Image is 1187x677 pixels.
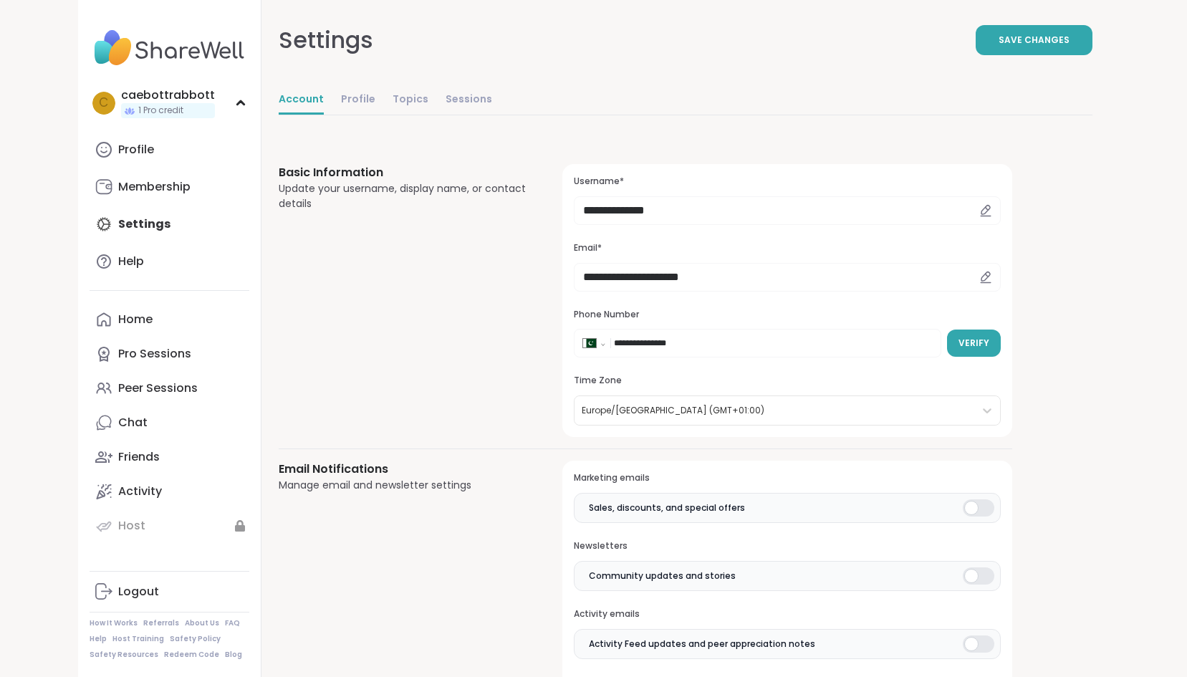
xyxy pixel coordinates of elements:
h3: Phone Number [574,309,1000,321]
a: Chat [90,405,249,440]
a: Logout [90,575,249,609]
a: Safety Resources [90,650,158,660]
a: FAQ [225,618,240,628]
a: Topics [393,86,428,115]
span: Community updates and stories [589,570,736,582]
img: ShareWell Nav Logo [90,23,249,73]
div: Settings [279,23,373,57]
a: Help [90,244,249,279]
div: Membership [118,179,191,195]
div: Friends [118,449,160,465]
div: Manage email and newsletter settings [279,478,529,493]
span: c [99,94,108,112]
a: How It Works [90,618,138,628]
span: Verify [958,337,989,350]
span: Save Changes [999,34,1070,47]
a: Friends [90,440,249,474]
a: About Us [185,618,219,628]
h3: Email* [574,242,1000,254]
div: Profile [118,142,154,158]
a: Peer Sessions [90,371,249,405]
div: Home [118,312,153,327]
div: Chat [118,415,148,431]
a: Account [279,86,324,115]
a: Profile [341,86,375,115]
h3: Email Notifications [279,461,529,478]
div: caebottrabbott [121,87,215,103]
div: Peer Sessions [118,380,198,396]
div: Update your username, display name, or contact details [279,181,529,211]
a: Blog [225,650,242,660]
a: Sessions [446,86,492,115]
a: Safety Policy [170,634,221,644]
div: Help [118,254,144,269]
h3: Activity emails [574,608,1000,620]
h3: Time Zone [574,375,1000,387]
a: Home [90,302,249,337]
h3: Newsletters [574,540,1000,552]
button: Save Changes [976,25,1092,55]
div: Logout [118,584,159,600]
a: Host Training [112,634,164,644]
button: Verify [947,330,1001,357]
span: Activity Feed updates and peer appreciation notes [589,638,815,650]
span: 1 Pro credit [138,105,183,117]
h3: Username* [574,176,1000,188]
h3: Marketing emails [574,472,1000,484]
a: Redeem Code [164,650,219,660]
a: Help [90,634,107,644]
div: Host [118,518,145,534]
a: Activity [90,474,249,509]
a: Pro Sessions [90,337,249,371]
h3: Basic Information [279,164,529,181]
a: Profile [90,133,249,167]
div: Activity [118,484,162,499]
a: Referrals [143,618,179,628]
span: Sales, discounts, and special offers [589,501,745,514]
div: Pro Sessions [118,346,191,362]
a: Membership [90,170,249,204]
a: Host [90,509,249,543]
